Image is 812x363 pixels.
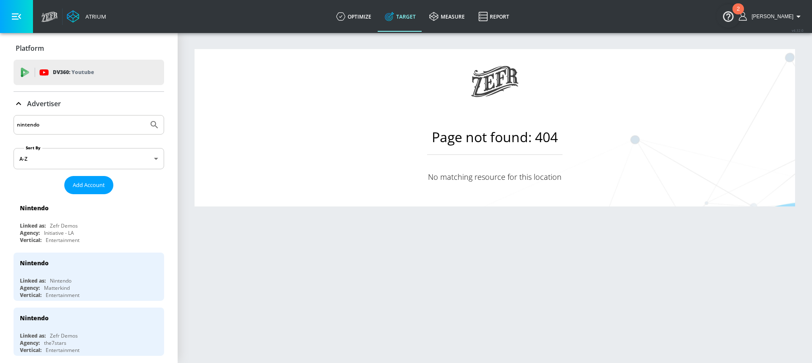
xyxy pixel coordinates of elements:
[14,253,164,301] div: NintendoLinked as:NintendoAgency:MatterkindVertical:Entertainment
[14,308,164,356] div: NintendoLinked as:Zefr DemosAgency:the7starsVertical:Entertainment
[20,284,40,291] div: Agency:
[67,10,106,23] a: Atrium
[46,346,80,354] div: Entertainment
[44,339,66,346] div: the7stars
[50,277,71,284] div: Nintendo
[716,4,740,28] button: Open Resource Center, 2 new notifications
[14,36,164,60] div: Platform
[20,259,49,267] div: Nintendo
[50,222,78,229] div: Zefr Demos
[472,1,516,32] a: Report
[16,44,44,53] p: Platform
[748,14,793,19] span: login as: harvir.chahal@zefr.com
[20,339,40,346] div: Agency:
[14,148,164,169] div: A-Z
[329,1,378,32] a: optimize
[44,229,74,236] div: Initiative - LA
[14,60,164,85] div: DV360: Youtube
[20,314,49,322] div: Nintendo
[20,222,46,229] div: Linked as:
[44,284,70,291] div: Matterkind
[82,13,106,20] div: Atrium
[17,119,145,130] input: Search by name
[46,291,80,299] div: Entertainment
[20,332,46,339] div: Linked as:
[427,128,562,155] h1: Page not found: 404
[46,236,80,244] div: Entertainment
[27,99,61,108] p: Advertiser
[739,11,804,22] button: [PERSON_NAME]
[20,277,46,284] div: Linked as:
[20,346,41,354] div: Vertical:
[792,28,804,33] span: v 4.32.0
[14,198,164,246] div: NintendoLinked as:Zefr DemosAgency:Initiative - LAVertical:Entertainment
[145,115,164,134] button: Submit Search
[427,172,562,182] p: No matching resource for this location
[14,92,164,115] div: Advertiser
[64,176,113,194] button: Add Account
[53,68,94,77] p: DV360:
[422,1,472,32] a: measure
[71,68,94,77] p: Youtube
[50,332,78,339] div: Zefr Demos
[20,291,41,299] div: Vertical:
[20,236,41,244] div: Vertical:
[24,145,42,151] label: Sort By
[73,180,105,190] span: Add Account
[20,229,40,236] div: Agency:
[378,1,422,32] a: Target
[737,9,740,20] div: 2
[20,204,49,212] div: Nintendo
